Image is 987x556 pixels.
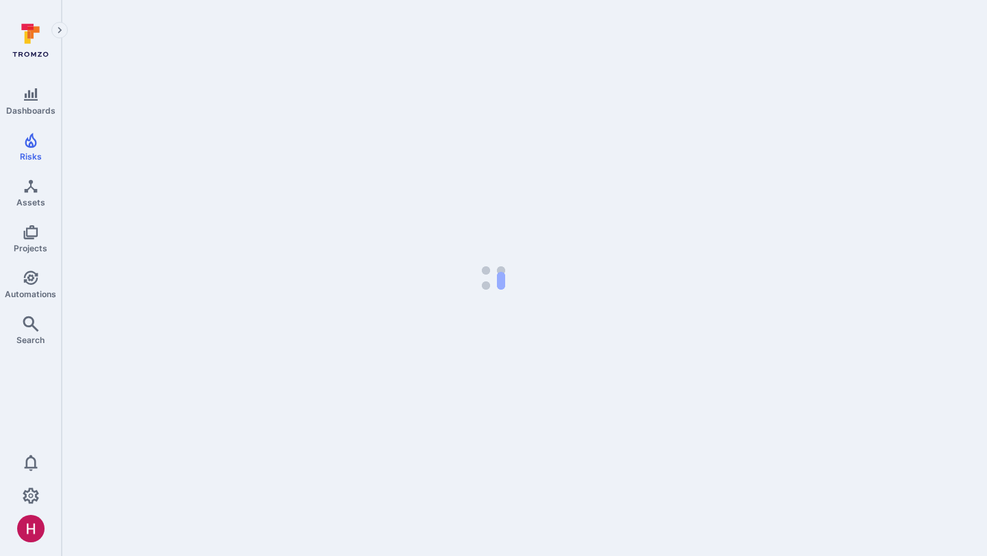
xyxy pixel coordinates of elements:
i: Expand navigation menu [55,25,64,36]
button: Expand navigation menu [51,22,68,38]
span: Assets [16,197,45,207]
span: Projects [14,243,47,253]
span: Search [16,335,45,345]
span: Risks [20,151,42,162]
span: Dashboards [6,105,56,116]
img: ACg8ocKzQzwPSwOZT_k9C736TfcBpCStqIZdMR9gXOhJgTaH9y_tsw=s96-c [17,515,45,542]
div: Harshil Parikh [17,515,45,542]
span: Automations [5,289,56,299]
